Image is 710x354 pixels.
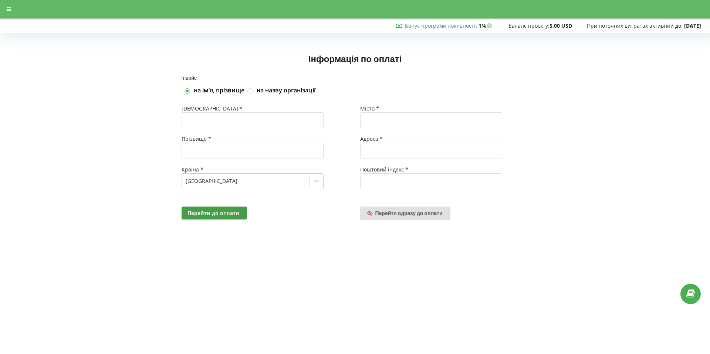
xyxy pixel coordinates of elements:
[360,135,383,142] span: Адреса *
[375,210,443,216] span: Перейти одразу до оплати
[405,22,476,29] a: Бонус програми лояльності
[479,22,494,29] strong: 1%
[182,75,197,81] span: Інвойс
[308,53,402,64] span: Інформація по оплаті
[182,135,211,142] span: Прізвище *
[508,22,550,29] span: Баланс проєкту:
[194,86,244,95] label: на імʼя, прізвище
[257,86,315,95] label: на назву організації
[684,22,701,29] strong: [DATE]
[187,210,239,217] span: Перейти до оплати
[182,105,243,112] span: [DEMOGRAPHIC_DATA] *
[360,207,450,220] a: Перейти одразу до оплати
[360,166,408,173] span: Поштовий індекс *
[360,105,379,112] span: Місто *
[405,22,477,29] span: :
[587,22,683,29] span: При поточних витратах активний до:
[182,207,247,219] button: Перейти до оплати
[550,22,572,29] strong: 5,00 USD
[182,166,203,173] span: Країна *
